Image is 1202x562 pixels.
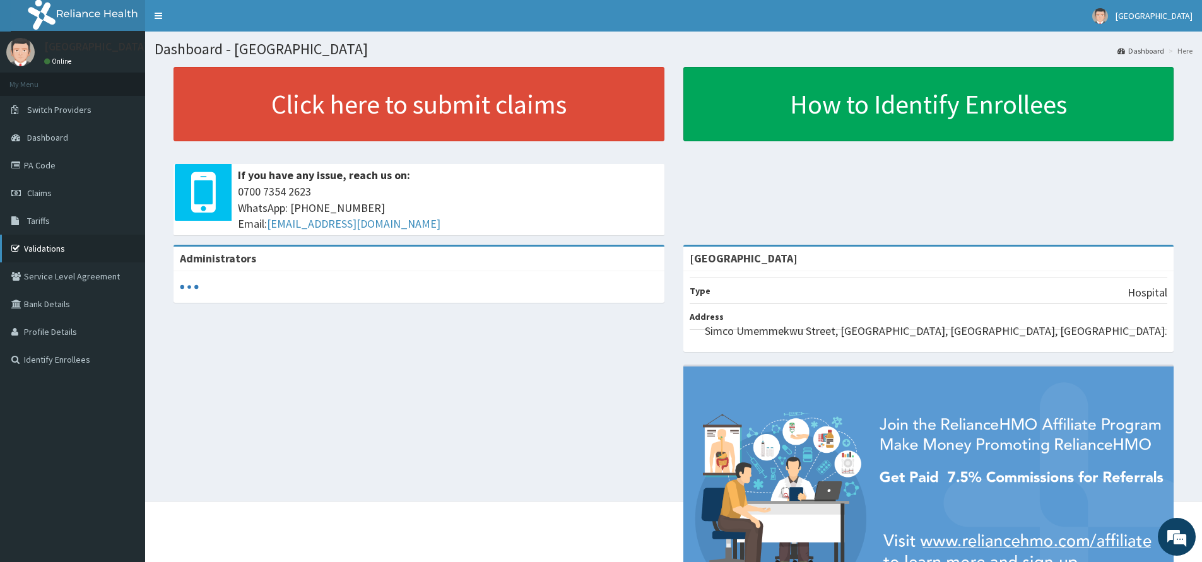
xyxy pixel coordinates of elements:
[155,41,1193,57] h1: Dashboard - [GEOGRAPHIC_DATA]
[27,104,91,115] span: Switch Providers
[1128,284,1167,301] p: Hospital
[27,215,50,226] span: Tariffs
[690,285,710,296] b: Type
[690,251,798,266] strong: [GEOGRAPHIC_DATA]
[1165,45,1193,56] li: Here
[27,132,68,143] span: Dashboard
[238,168,410,182] b: If you have any issue, reach us on:
[705,323,1167,339] p: Simco Umemmekwu Street, [GEOGRAPHIC_DATA], [GEOGRAPHIC_DATA], [GEOGRAPHIC_DATA].
[1092,8,1108,24] img: User Image
[27,187,52,199] span: Claims
[44,57,74,66] a: Online
[238,184,658,232] span: 0700 7354 2623 WhatsApp: [PHONE_NUMBER] Email:
[1117,45,1164,56] a: Dashboard
[174,67,664,141] a: Click here to submit claims
[267,216,440,231] a: [EMAIL_ADDRESS][DOMAIN_NAME]
[6,38,35,66] img: User Image
[1116,10,1193,21] span: [GEOGRAPHIC_DATA]
[180,251,256,266] b: Administrators
[683,67,1174,141] a: How to Identify Enrollees
[180,278,199,296] svg: audio-loading
[690,311,724,322] b: Address
[44,41,148,52] p: [GEOGRAPHIC_DATA]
